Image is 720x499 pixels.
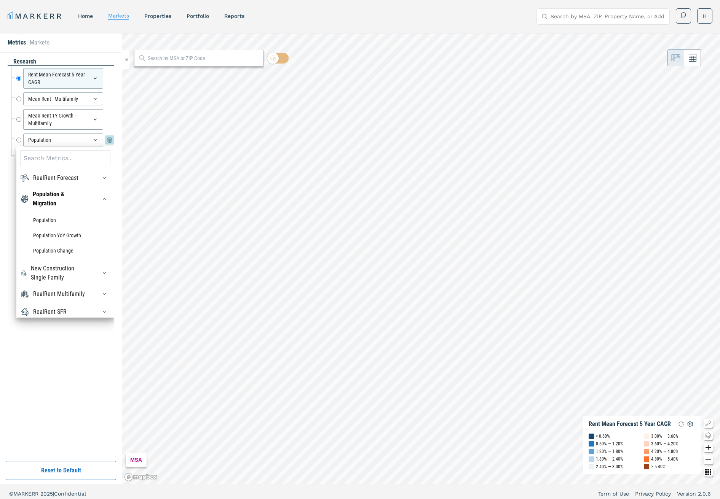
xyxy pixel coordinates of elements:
div: Population & MigrationPopulation & Migration [20,213,110,258]
button: Show/Hide Legend Map Button [704,419,713,428]
button: H [697,8,712,24]
span: H [703,12,707,20]
canvas: Map [122,33,720,484]
div: Rent Mean Forecast 5 Year CAGR [23,68,103,89]
li: Population [20,213,110,228]
a: Version 2.0.6 [677,490,711,497]
a: Mapbox logo [124,473,158,482]
input: Search Metrics... [20,150,110,166]
img: RealRent Forecast [20,173,29,183]
img: Population & Migration [20,194,29,203]
button: Zoom in map button [704,443,713,452]
div: RealRent ForecastRealRent Forecast [20,172,110,184]
div: 3.60% — 4.20% [651,440,678,448]
img: New Construction Single Family [20,269,27,278]
button: Other options map button [704,467,713,477]
a: properties [144,13,171,19]
span: © [9,491,13,497]
div: 1.80% — 2.40% [596,455,623,463]
button: RealRent MultifamilyRealRent Multifamily [98,288,110,300]
button: Population & MigrationPopulation & Migration [98,193,110,205]
a: Privacy Policy [635,490,671,497]
input: Search by MSA or ZIP Code [148,54,259,62]
button: Reset to Default [6,461,116,480]
img: Reload Legend [677,420,686,429]
div: 4.20% — 4.80% [651,448,678,455]
img: Settings [686,420,695,429]
img: RealRent SFR [20,307,29,316]
span: MARKERR [13,491,40,497]
img: RealRent Multifamily [20,289,29,299]
div: MSA [126,453,147,467]
div: RealRent SFR [33,307,67,316]
button: RealRent SFRRealRent SFR [98,306,110,318]
div: 1.20% — 1.80% [596,448,623,455]
div: 0.60% — 1.20% [596,440,623,448]
div: Rent Mean Forecast 5 Year CAGR [589,420,671,428]
a: Portfolio [187,13,209,19]
div: RealRent Multifamily [33,289,85,299]
div: RealRent SFRRealRent SFR [20,306,110,318]
li: Metrics [8,38,26,47]
div: Population & MigrationPopulation & Migration [20,190,110,208]
li: Markets [30,38,49,47]
input: Search by MSA, ZIP, Property Name, or Address [551,9,665,24]
a: MARKERR [8,11,63,21]
div: < 0.60% [596,432,610,440]
div: 2.40% — 3.00% [596,463,623,470]
div: Population [23,133,103,146]
div: Population & Migration [33,190,88,208]
div: New Construction Single Family [31,264,88,282]
div: Mean Rent 1Y Growth - Multifamily [23,109,103,130]
div: 3.00% — 3.60% [651,432,678,440]
button: New Construction Single FamilyNew Construction Single Family [98,267,110,279]
li: Population Change [20,243,110,258]
div: RealRent Forecast [33,173,78,183]
button: Zoom out map button [704,455,713,464]
div: research [8,57,114,66]
div: > 5.40% [651,463,666,470]
div: New Construction Single FamilyNew Construction Single Family [20,264,110,282]
span: Confidential [54,491,86,497]
div: 4.80% — 5.40% [651,455,678,463]
button: RealRent ForecastRealRent Forecast [98,172,110,184]
a: markets [108,13,129,19]
span: 2025 | [40,491,54,497]
button: Change style map button [704,431,713,440]
a: Term of Use [598,490,629,497]
li: Population YoY Growth [20,228,110,243]
a: reports [224,13,244,19]
div: Mean Rent - Multifamily [23,92,103,105]
a: home [78,13,93,19]
div: RealRent MultifamilyRealRent Multifamily [20,288,110,300]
